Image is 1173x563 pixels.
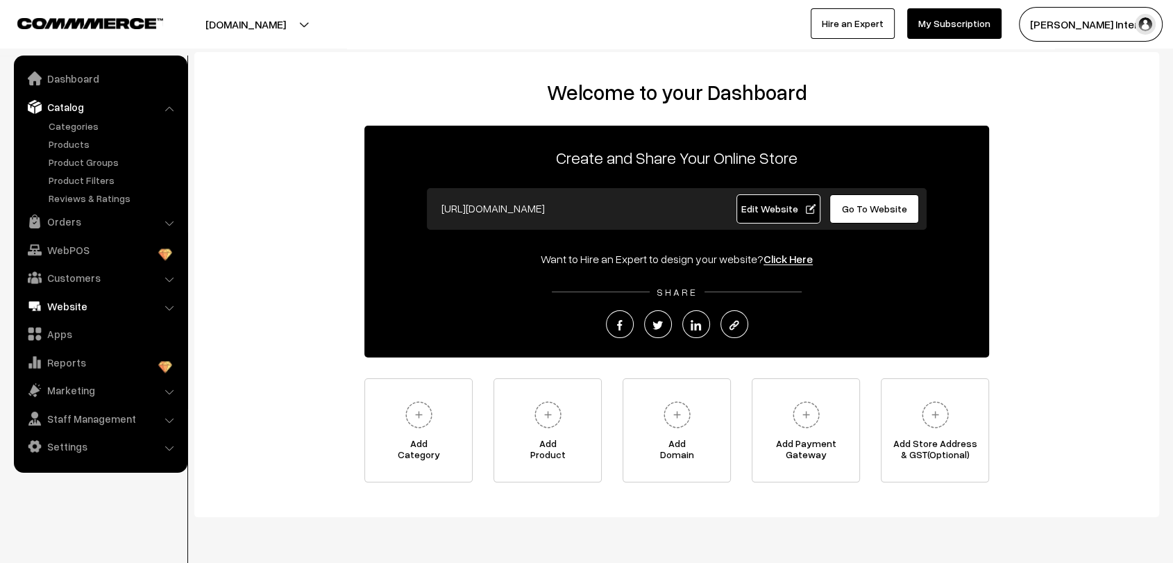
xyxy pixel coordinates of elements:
[907,8,1002,39] a: My Subscription
[17,406,183,431] a: Staff Management
[736,194,821,224] a: Edit Website
[494,438,601,466] span: Add Product
[17,94,183,119] a: Catalog
[881,378,989,482] a: Add Store Address& GST(Optional)
[493,378,602,482] a: AddProduct
[916,396,954,434] img: plus.svg
[17,209,183,234] a: Orders
[157,7,335,42] button: [DOMAIN_NAME]
[763,252,813,266] a: Click Here
[17,14,139,31] a: COMMMERCE
[400,396,438,434] img: plus.svg
[17,434,183,459] a: Settings
[45,173,183,187] a: Product Filters
[881,438,988,466] span: Add Store Address & GST(Optional)
[1019,7,1163,42] button: [PERSON_NAME] Intern…
[842,203,907,215] span: Go To Website
[752,438,859,466] span: Add Payment Gateway
[658,396,696,434] img: plus.svg
[364,378,473,482] a: AddCategory
[364,145,989,170] p: Create and Share Your Online Store
[752,378,860,482] a: Add PaymentGateway
[529,396,567,434] img: plus.svg
[17,378,183,403] a: Marketing
[365,438,472,466] span: Add Category
[17,265,183,290] a: Customers
[829,194,919,224] a: Go To Website
[17,66,183,91] a: Dashboard
[650,286,704,298] span: SHARE
[17,321,183,346] a: Apps
[17,18,163,28] img: COMMMERCE
[45,137,183,151] a: Products
[17,350,183,375] a: Reports
[741,203,816,215] span: Edit Website
[787,396,825,434] img: plus.svg
[45,191,183,205] a: Reviews & Ratings
[45,119,183,133] a: Categories
[1135,14,1156,35] img: user
[208,80,1145,105] h2: Welcome to your Dashboard
[811,8,895,39] a: Hire an Expert
[17,237,183,262] a: WebPOS
[364,251,989,267] div: Want to Hire an Expert to design your website?
[623,378,731,482] a: AddDomain
[623,438,730,466] span: Add Domain
[17,294,183,319] a: Website
[45,155,183,169] a: Product Groups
